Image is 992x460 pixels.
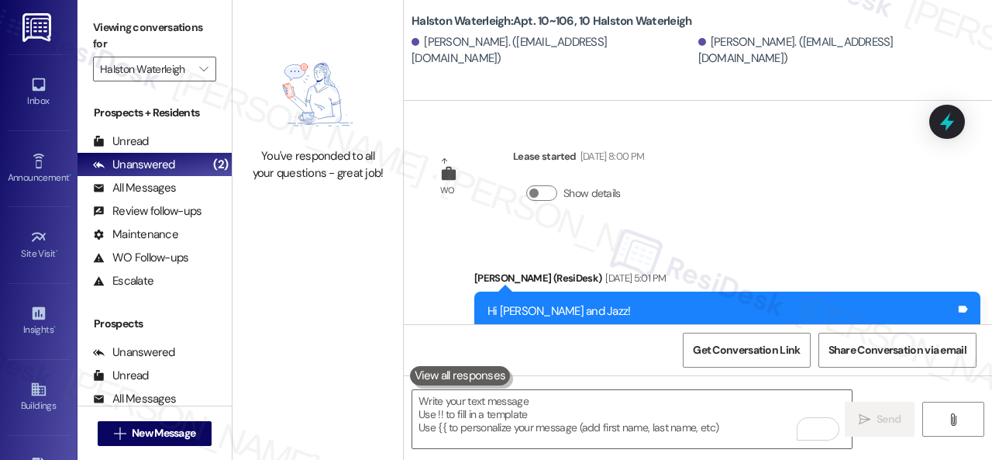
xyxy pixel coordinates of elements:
[412,390,852,448] textarea: To enrich screen reader interactions, please activate Accessibility in Grammarly extension settings
[818,333,976,368] button: Share Conversation via email
[601,270,666,286] div: [DATE] 5:01 PM
[859,413,870,426] i: 
[412,13,691,29] b: Halston Waterleigh: Apt. 10~106, 10 Halston Waterleigh
[93,368,149,384] div: Unread
[440,182,455,199] div: WO
[77,105,232,121] div: Prospects + Residents
[93,391,176,407] div: All Messages
[93,203,201,220] div: Review follow-ups
[132,425,195,441] span: New Message
[93,16,216,57] label: Viewing conversations for
[93,180,176,196] div: All Messages
[845,402,914,437] button: Send
[877,411,901,427] span: Send
[693,342,800,358] span: Get Conversation Link
[257,49,379,141] img: empty-state
[93,133,149,150] div: Unread
[93,273,153,289] div: Escalate
[100,57,191,81] input: All communities
[77,316,232,332] div: Prospects
[53,322,56,333] span: •
[93,227,178,243] div: Maintenance
[513,148,644,170] div: Lease started
[56,246,58,257] span: •
[8,300,70,342] a: Insights •
[683,333,810,368] button: Get Conversation Link
[209,153,232,177] div: (2)
[412,34,694,67] div: [PERSON_NAME]. ([EMAIL_ADDRESS][DOMAIN_NAME])
[8,224,70,266] a: Site Visit •
[98,421,212,446] button: New Message
[8,376,70,418] a: Buildings
[93,250,188,266] div: WO Follow-ups
[8,71,70,113] a: Inbox
[828,342,966,358] span: Share Conversation via email
[93,344,175,361] div: Unanswered
[947,413,959,426] i: 
[563,185,621,202] label: Show details
[250,148,386,182] div: You've responded to all your questions - great job!
[199,63,208,75] i: 
[474,270,980,292] div: [PERSON_NAME] (ResiDesk)
[93,157,175,173] div: Unanswered
[698,34,981,67] div: [PERSON_NAME]. ([EMAIL_ADDRESS][DOMAIN_NAME])
[577,148,645,164] div: [DATE] 8:00 PM
[22,13,54,42] img: ResiDesk Logo
[69,170,71,181] span: •
[114,427,126,440] i: 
